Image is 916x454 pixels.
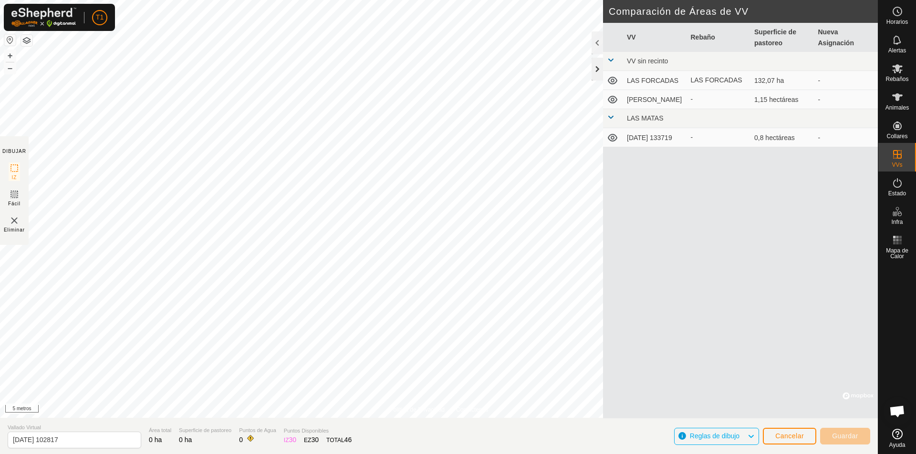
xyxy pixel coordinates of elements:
[691,95,693,103] font: -
[885,104,909,111] font: Animales
[609,6,749,17] font: Comparación de Áreas de VV
[390,405,445,414] a: Política de Privacidad
[627,77,678,84] font: LAS FORCADAS
[886,133,907,140] font: Collares
[627,33,636,41] font: VV
[763,428,816,444] button: Cancelar
[8,201,21,206] font: Fácil
[627,134,672,141] font: [DATE] 133719
[239,427,276,433] font: Puntos de Agua
[96,13,104,21] font: T1
[149,427,171,433] font: Área total
[888,47,906,54] font: Alertas
[754,28,796,46] font: Superficie de pastoreo
[818,134,821,141] font: -
[4,227,25,232] font: Eliminar
[8,50,13,61] font: +
[754,134,795,141] font: 0,8 hectáreas
[456,405,488,414] a: Contáctenos
[883,397,912,425] div: Chat abierto
[818,28,854,46] font: Nueva Asignación
[179,427,231,433] font: Superficie de pastoreo
[4,62,16,74] button: –
[149,436,162,444] font: 0 ha
[326,437,344,444] font: TOTAL
[754,77,784,84] font: 132,07 ha
[832,432,858,440] font: Guardar
[878,425,916,452] a: Ayuda
[691,33,715,41] font: Rebaño
[820,428,870,444] button: Guardar
[4,50,16,61] button: +
[2,149,26,154] font: DIBUJAR
[627,57,668,65] font: VV sin recinto
[892,161,902,168] font: VVs
[818,96,821,103] font: -
[9,215,20,226] img: VV
[21,35,32,46] button: Capas del Mapa
[304,437,311,444] font: EZ
[891,219,903,225] font: Infra
[8,424,41,430] font: Vallado Virtual
[239,436,243,444] font: 0
[691,133,693,141] font: -
[311,436,319,444] font: 30
[888,190,906,197] font: Estado
[284,428,329,434] font: Puntos Disponibles
[691,76,742,84] font: LAS FORCADAS
[12,175,17,180] font: IZ
[889,442,906,448] font: Ayuda
[885,76,908,82] font: Rebaños
[289,436,297,444] font: 30
[390,406,445,413] font: Política de Privacidad
[886,247,908,260] font: Mapa de Calor
[818,77,821,84] font: -
[775,432,804,440] font: Cancelar
[627,96,682,103] font: [PERSON_NAME]
[690,432,739,440] font: Reglas de dibujo
[8,63,12,73] font: –
[456,406,488,413] font: Contáctenos
[754,96,799,103] font: 1,15 hectáreas
[627,114,664,122] font: LAS MATAS
[886,19,908,25] font: Horarios
[179,436,192,444] font: 0 ha
[344,436,352,444] font: 46
[4,34,16,46] button: Restablecer Mapa
[284,437,289,444] font: IZ
[11,8,76,27] img: Logotipo de Gallagher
